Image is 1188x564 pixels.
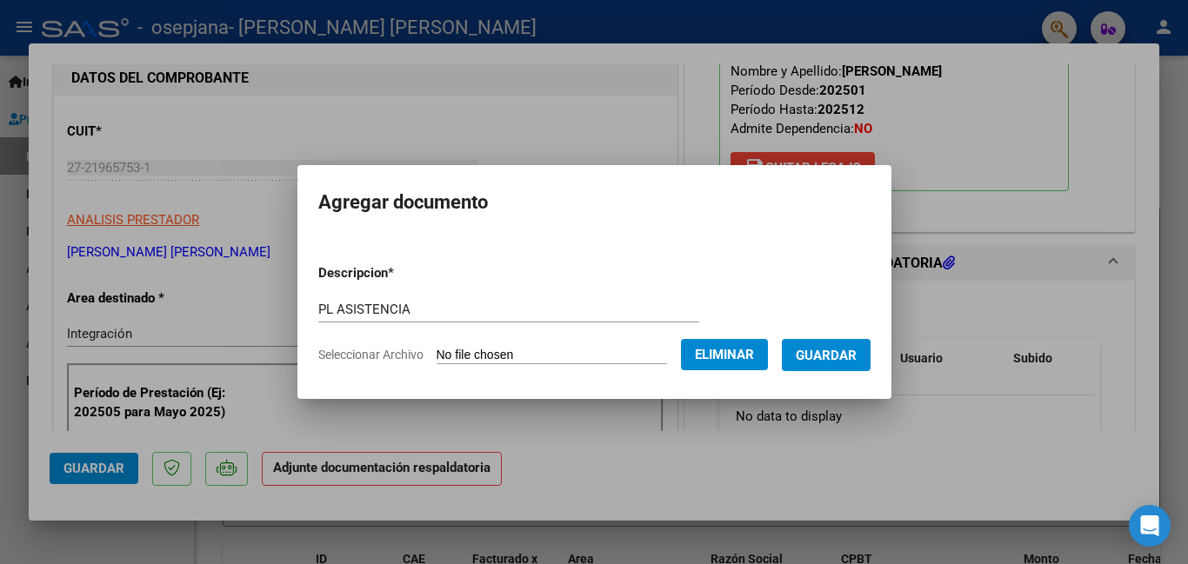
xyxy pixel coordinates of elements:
[1129,505,1171,547] div: Open Intercom Messenger
[796,348,857,363] span: Guardar
[695,347,754,362] span: Eliminar
[318,263,484,283] p: Descripcion
[681,339,768,370] button: Eliminar
[782,339,871,371] button: Guardar
[318,348,424,362] span: Seleccionar Archivo
[318,186,871,219] h2: Agregar documento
